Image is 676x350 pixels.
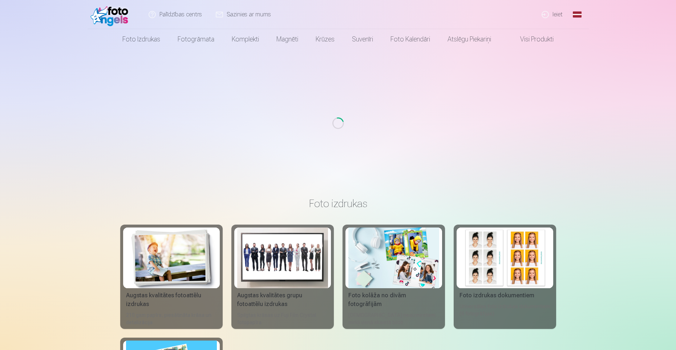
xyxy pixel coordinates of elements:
[123,311,220,326] div: 210 gsm papīrs, piesātināta krāsa un detalizācija
[345,311,442,326] div: [DEMOGRAPHIC_DATA] neaizmirstami mirkļi vienā skaistā bildē
[439,29,500,49] a: Atslēgu piekariņi
[382,29,439,49] a: Foto kalendāri
[169,29,223,49] a: Fotogrāmata
[345,291,442,309] div: Foto kolāža no divām fotogrāfijām
[120,225,223,329] a: Augstas kvalitātes fotoattēlu izdrukasAugstas kvalitātes fotoattēlu izdrukas210 gsm papīrs, piesā...
[348,228,439,288] img: Foto kolāža no divām fotogrāfijām
[114,29,169,49] a: Foto izdrukas
[126,228,217,288] img: Augstas kvalitātes fotoattēlu izdrukas
[457,303,553,326] div: Universālas foto izdrukas dokumentiem (6 fotogrāfijas)
[126,197,550,210] h3: Foto izdrukas
[307,29,343,49] a: Krūzes
[234,291,331,309] div: Augstas kvalitātes grupu fotoattēlu izdrukas
[231,225,334,329] a: Augstas kvalitātes grupu fotoattēlu izdrukasAugstas kvalitātes grupu fotoattēlu izdrukasSpilgtas ...
[123,291,220,309] div: Augstas kvalitātes fotoattēlu izdrukas
[223,29,268,49] a: Komplekti
[457,291,553,300] div: Foto izdrukas dokumentiem
[234,311,331,326] div: Spilgtas krāsas uz Fuji Film Crystal fotopapīra
[454,225,556,329] a: Foto izdrukas dokumentiemFoto izdrukas dokumentiemUniversālas foto izdrukas dokumentiem (6 fotogr...
[500,29,562,49] a: Visi produkti
[460,228,550,288] img: Foto izdrukas dokumentiem
[90,3,132,26] img: /fa1
[343,29,382,49] a: Suvenīri
[237,228,328,288] img: Augstas kvalitātes grupu fotoattēlu izdrukas
[343,225,445,329] a: Foto kolāža no divām fotogrāfijāmFoto kolāža no divām fotogrāfijām[DEMOGRAPHIC_DATA] neaizmirstam...
[268,29,307,49] a: Magnēti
